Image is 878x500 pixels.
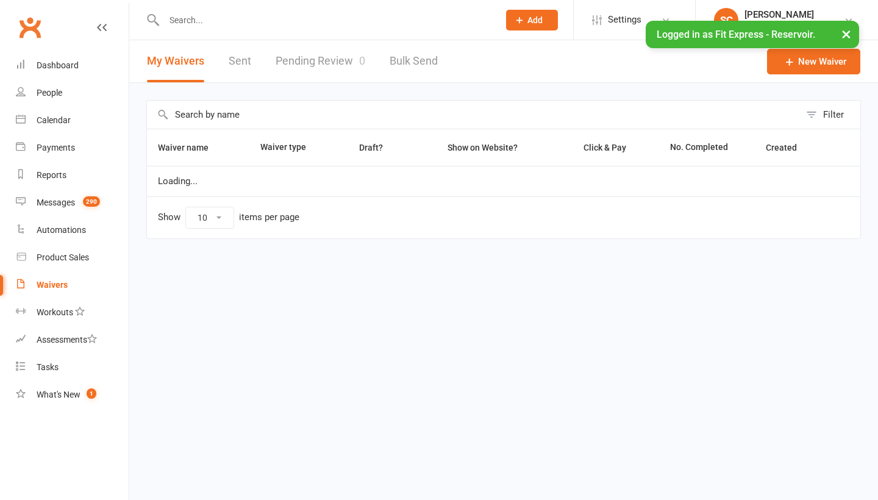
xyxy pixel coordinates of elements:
a: Sent [229,40,251,82]
div: Reports [37,170,66,180]
a: Workouts [16,299,129,326]
span: 0 [359,54,365,67]
button: Add [506,10,558,30]
a: What's New1 [16,381,129,409]
div: Dashboard [37,60,79,70]
a: Messages 290 [16,189,129,216]
div: Calendar [37,115,71,125]
td: Loading... [147,166,860,196]
input: Search by name [147,101,800,129]
span: Add [527,15,543,25]
button: Show on Website? [437,140,531,155]
div: Product Sales [37,252,89,262]
a: Bulk Send [390,40,438,82]
div: Tasks [37,362,59,372]
button: My Waivers [147,40,204,82]
div: Show [158,207,299,229]
a: Tasks [16,354,129,381]
a: Pending Review0 [276,40,365,82]
div: Automations [37,225,86,235]
span: Draft? [359,143,383,152]
span: Created [766,143,810,152]
button: Waiver name [158,140,222,155]
a: Waivers [16,271,129,299]
button: Draft? [348,140,396,155]
th: Waiver type [249,129,330,166]
input: Search... [160,12,490,29]
div: Workouts [37,307,73,317]
a: Clubworx [15,12,45,43]
button: Click & Pay [573,140,640,155]
a: Product Sales [16,244,129,271]
a: Assessments [16,326,129,354]
div: SC [714,8,738,32]
div: Fit Express - Reservoir [744,20,827,31]
div: Payments [37,143,75,152]
a: Automations [16,216,129,244]
span: Show on Website? [448,143,518,152]
a: Dashboard [16,52,129,79]
div: Assessments [37,335,97,345]
div: Filter [823,107,844,122]
button: × [835,21,857,47]
th: No. Completed [659,129,754,166]
span: Waiver name [158,143,222,152]
span: Settings [608,6,641,34]
div: Messages [37,198,75,207]
a: Reports [16,162,129,189]
span: Logged in as Fit Express - Reservoir. [657,29,815,40]
a: New Waiver [767,49,860,74]
a: People [16,79,129,107]
div: Waivers [37,280,68,290]
span: 1 [87,388,96,399]
a: Payments [16,134,129,162]
span: Click & Pay [584,143,626,152]
div: items per page [239,212,299,223]
button: Filter [800,101,860,129]
div: People [37,88,62,98]
a: Calendar [16,107,129,134]
button: Created [766,140,810,155]
span: 290 [83,196,100,207]
div: [PERSON_NAME] [744,9,827,20]
div: What's New [37,390,80,399]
